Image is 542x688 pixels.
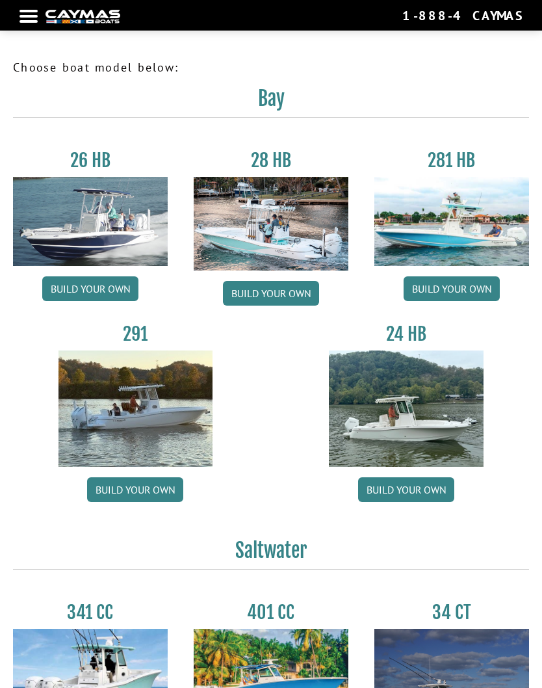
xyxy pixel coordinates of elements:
[13,601,168,624] h3: 341 CC
[13,177,168,266] img: 26_new_photo_resized.jpg
[374,177,529,266] img: 28-hb-twin.jpg
[42,276,138,301] a: Build your own
[13,149,168,172] h3: 26 HB
[358,477,454,502] a: Build your own
[374,149,529,172] h3: 281 HB
[194,149,348,172] h3: 28 HB
[329,351,484,466] img: 24_HB_thumbnail.jpg
[13,59,529,76] p: Choose boat model below:
[223,281,319,306] a: Build your own
[194,601,348,624] h3: 401 CC
[329,323,484,345] h3: 24 HB
[374,601,529,624] h3: 34 CT
[402,7,523,24] div: 1-888-4CAYMAS
[87,477,183,502] a: Build your own
[194,177,348,271] img: 28_hb_thumbnail_for_caymas_connect.jpg
[13,538,529,570] h2: Saltwater
[58,351,213,466] img: 291_Thumbnail.jpg
[13,86,529,118] h2: Bay
[45,10,120,23] img: white-logo-c9c8dbefe5ff5ceceb0f0178aa75bf4bb51f6bca0971e226c86eb53dfe498488.png
[58,323,213,345] h3: 291
[404,276,500,301] a: Build your own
